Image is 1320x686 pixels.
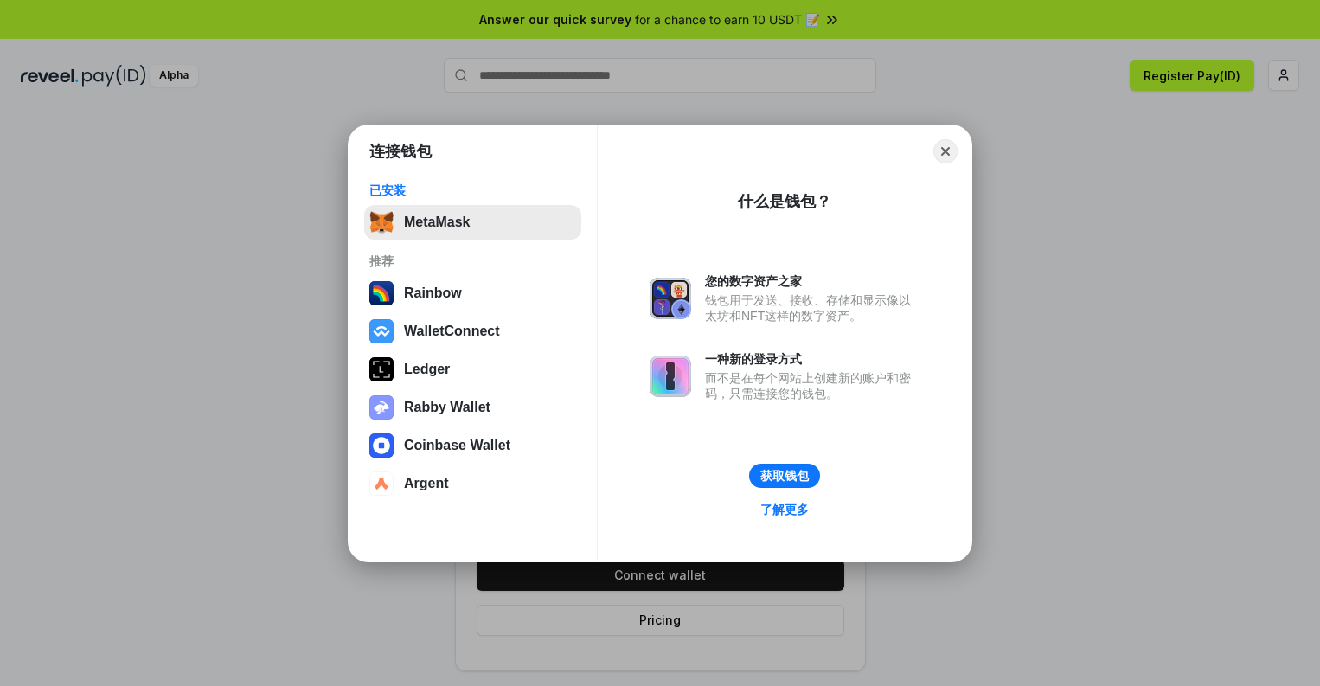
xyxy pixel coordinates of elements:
button: WalletConnect [364,314,581,349]
img: svg+xml,%3Csvg%20width%3D%2228%22%20height%3D%2228%22%20viewBox%3D%220%200%2028%2028%22%20fill%3D... [369,433,394,458]
div: 您的数字资产之家 [705,273,920,289]
button: Ledger [364,352,581,387]
button: Close [933,139,958,163]
div: 了解更多 [760,502,809,517]
img: svg+xml,%3Csvg%20xmlns%3D%22http%3A%2F%2Fwww.w3.org%2F2000%2Fsvg%22%20fill%3D%22none%22%20viewBox... [650,278,691,319]
div: 钱包用于发送、接收、存储和显示像以太坊和NFT这样的数字资产。 [705,292,920,324]
button: Rabby Wallet [364,390,581,425]
div: MetaMask [404,215,470,230]
img: svg+xml,%3Csvg%20width%3D%2228%22%20height%3D%2228%22%20viewBox%3D%220%200%2028%2028%22%20fill%3D... [369,471,394,496]
div: 获取钱包 [760,468,809,484]
div: 已安装 [369,183,576,198]
div: 一种新的登录方式 [705,351,920,367]
button: MetaMask [364,205,581,240]
div: Rainbow [404,285,462,301]
img: svg+xml,%3Csvg%20width%3D%2228%22%20height%3D%2228%22%20viewBox%3D%220%200%2028%2028%22%20fill%3D... [369,319,394,343]
div: 什么是钱包？ [738,191,831,212]
div: Rabby Wallet [404,400,490,415]
img: svg+xml,%3Csvg%20xmlns%3D%22http%3A%2F%2Fwww.w3.org%2F2000%2Fsvg%22%20fill%3D%22none%22%20viewBox... [650,356,691,397]
div: Coinbase Wallet [404,438,510,453]
img: svg+xml,%3Csvg%20xmlns%3D%22http%3A%2F%2Fwww.w3.org%2F2000%2Fsvg%22%20width%3D%2228%22%20height%3... [369,357,394,381]
img: svg+xml,%3Csvg%20xmlns%3D%22http%3A%2F%2Fwww.w3.org%2F2000%2Fsvg%22%20fill%3D%22none%22%20viewBox... [369,395,394,420]
div: Argent [404,476,449,491]
img: svg+xml,%3Csvg%20width%3D%22120%22%20height%3D%22120%22%20viewBox%3D%220%200%20120%20120%22%20fil... [369,281,394,305]
div: 推荐 [369,253,576,269]
div: Ledger [404,362,450,377]
button: Argent [364,466,581,501]
h1: 连接钱包 [369,141,432,162]
button: Coinbase Wallet [364,428,581,463]
button: Rainbow [364,276,581,311]
a: 了解更多 [750,498,819,521]
img: svg+xml,%3Csvg%20fill%3D%22none%22%20height%3D%2233%22%20viewBox%3D%220%200%2035%2033%22%20width%... [369,210,394,234]
div: WalletConnect [404,324,500,339]
div: 而不是在每个网站上创建新的账户和密码，只需连接您的钱包。 [705,370,920,401]
button: 获取钱包 [749,464,820,488]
